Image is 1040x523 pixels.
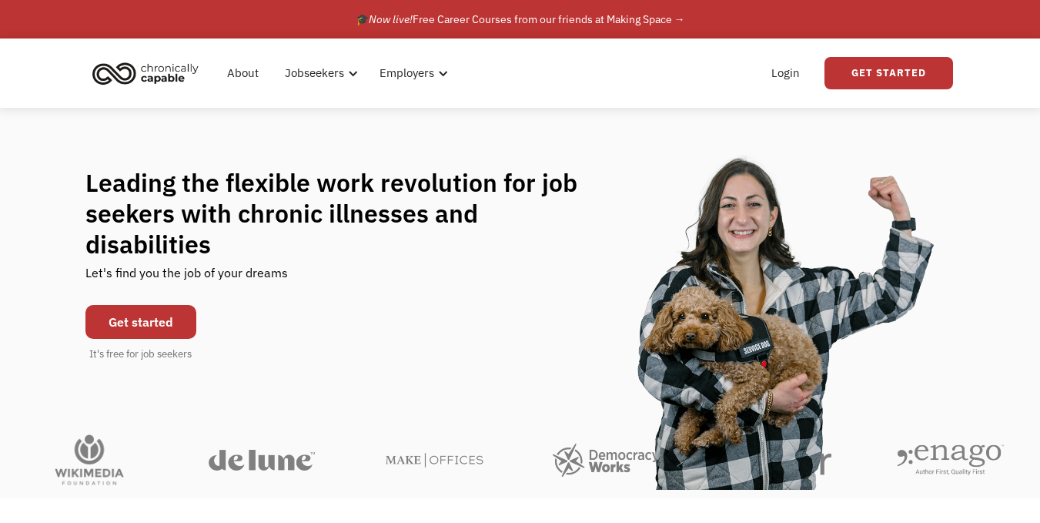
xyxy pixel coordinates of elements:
[824,57,953,89] a: Get Started
[370,49,453,98] div: Employers
[369,12,413,26] em: Now live!
[85,260,288,297] div: Let's find you the job of your dreams
[762,49,809,98] a: Login
[380,64,434,82] div: Employers
[88,56,210,90] a: home
[85,167,607,260] h1: Leading the flexible work revolution for job seekers with chronic illnesses and disabilities
[88,56,203,90] img: Chronically Capable logo
[356,10,685,28] div: 🎓 Free Career Courses from our friends at Making Space →
[85,305,196,339] a: Get started
[89,347,192,362] div: It's free for job seekers
[285,64,344,82] div: Jobseekers
[276,49,363,98] div: Jobseekers
[218,49,268,98] a: About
